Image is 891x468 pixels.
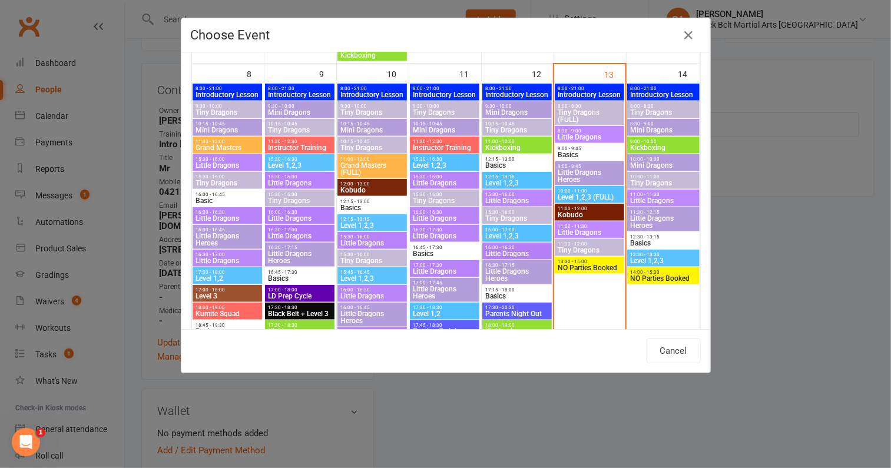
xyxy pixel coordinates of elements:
[412,215,477,222] span: Little Dragons
[387,64,409,83] div: 10
[412,250,477,257] span: Basics
[412,263,477,268] span: 17:00 - 17:30
[340,86,405,91] span: 8:00 - 21:00
[630,234,697,240] span: 12:30 - 13:15
[267,121,332,127] span: 10:15 - 10:45
[485,127,549,134] span: Tiny Dragons
[267,210,332,215] span: 16:00 - 16:30
[267,109,332,116] span: Mini Dragons
[412,197,477,204] span: Tiny Dragons
[557,109,622,123] span: Tiny Dragons (FULL)
[412,305,477,310] span: 17:30 - 18:30
[195,227,260,233] span: 16:00 - 16:45
[630,162,697,169] span: Mini Dragons
[267,323,332,328] span: 17:30 - 18:30
[195,86,260,91] span: 8:00 - 21:00
[630,252,697,257] span: 12:30 - 13:30
[267,162,332,169] span: Level 1,2,3
[340,52,405,59] span: Kickboxing
[267,215,332,222] span: Little Dragons
[340,257,405,264] span: Tiny Dragons
[485,250,549,257] span: Little Dragons
[412,323,477,328] span: 17:45 - 18:30
[36,428,45,437] span: 1
[195,233,260,247] span: Little Dragons Heroes
[195,270,260,275] span: 17:00 - 18:00
[267,328,332,335] span: Kickboxing
[267,270,332,275] span: 16:45 - 17:30
[557,169,622,183] span: Little Dragons Heroes
[191,28,701,42] h4: Choose Event
[412,91,477,98] span: Introductory Lesson
[557,241,622,247] span: 11:30 - 12:00
[485,233,549,240] span: Level 1,2,3
[630,210,697,215] span: 11:30 - 12:15
[267,139,332,144] span: 11:30 - 12:30
[267,86,332,91] span: 8:00 - 21:00
[485,121,549,127] span: 10:15 - 10:45
[485,310,549,317] span: Parents Night Out
[485,215,549,222] span: Tiny Dragons
[485,109,549,116] span: Mini Dragons
[267,180,332,187] span: Little Dragons
[485,157,549,162] span: 12:15 - 13:00
[340,127,405,134] span: Mini Dragons
[412,268,477,275] span: Little Dragons
[557,151,622,158] span: Basics
[485,305,549,310] span: 17:30 - 20:30
[630,121,697,127] span: 8:30 - 9:00
[340,104,405,109] span: 9:30 - 10:00
[412,310,477,317] span: Level 1,2
[630,275,697,282] span: NO Parties Booked
[340,270,405,275] span: 15:45 - 16:45
[195,197,260,204] span: Basic
[532,64,553,83] div: 12
[485,174,549,180] span: 12:15 - 13:15
[485,86,549,91] span: 8:00 - 21:00
[195,121,260,127] span: 10:15 - 10:45
[485,268,549,282] span: Little Dragons Heroes
[557,146,622,151] span: 9:00 - 9:45
[557,86,622,91] span: 8:00 - 21:00
[485,328,549,335] span: Kickboxing
[412,109,477,116] span: Tiny Dragons
[485,323,549,328] span: 18:00 - 19:00
[630,109,697,116] span: Tiny Dragons
[340,187,405,194] span: Kobudo
[195,310,260,317] span: Kumite Squad
[247,64,264,83] div: 8
[340,157,405,162] span: 11:00 - 12:00
[267,144,332,151] span: Instructor Training
[557,164,622,169] span: 9:00 - 9:45
[195,174,260,180] span: 15:30 - 16:00
[647,338,701,363] button: Cancel
[630,86,697,91] span: 8:00 - 21:00
[412,174,477,180] span: 15:30 - 16:00
[340,222,405,229] span: Level 1,2,3
[630,174,697,180] span: 10:30 - 11:00
[557,264,622,271] span: NO Parties Booked
[485,144,549,151] span: Kickboxing
[195,275,260,282] span: Level 1,2
[340,204,405,211] span: Basics
[267,233,332,240] span: Little Dragons
[340,181,405,187] span: 12:00 - 13:00
[320,64,336,83] div: 9
[267,104,332,109] span: 9:30 - 10:00
[485,139,549,144] span: 11:00 - 12:00
[557,188,622,194] span: 10:00 - 11:00
[412,121,477,127] span: 10:15 - 10:45
[267,305,332,310] span: 17:30 - 18:30
[340,293,405,300] span: Little Dragons
[195,305,260,310] span: 18:00 - 19:00
[195,180,260,187] span: Tiny Dragons
[460,64,481,83] div: 11
[195,328,260,335] span: Basics
[630,139,697,144] span: 9:00 - 10:00
[412,139,477,144] span: 11:30 - 12:30
[485,192,549,197] span: 15:30 - 16:00
[195,323,260,328] span: 18:45 - 19:30
[485,287,549,293] span: 17:15 - 18:00
[630,127,697,134] span: Mini Dragons
[340,199,405,204] span: 12:15 - 13:00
